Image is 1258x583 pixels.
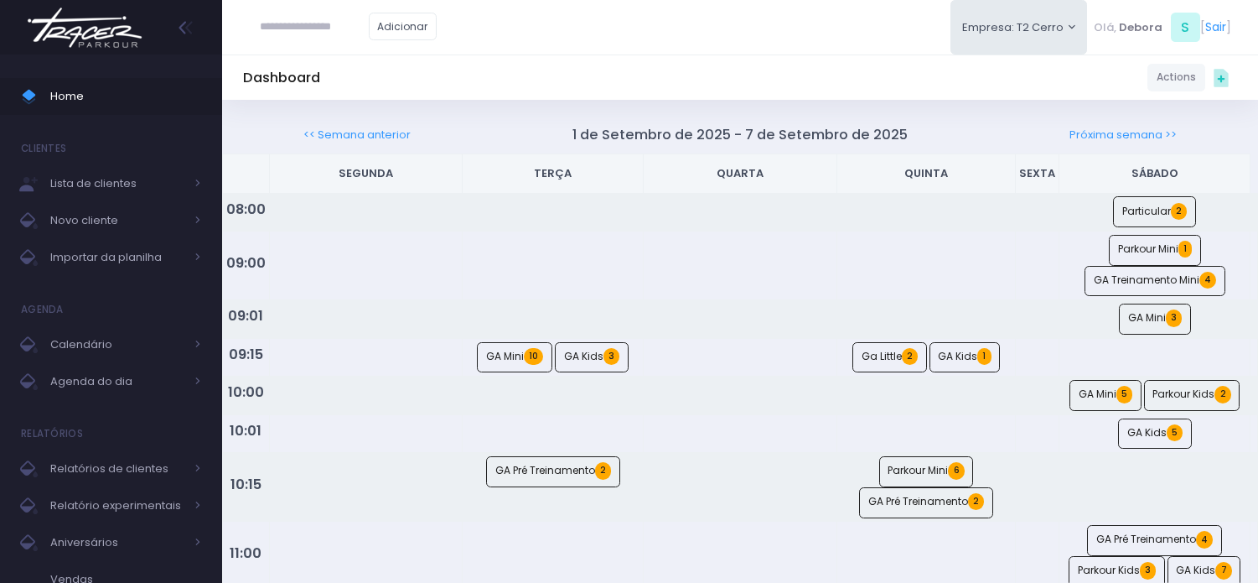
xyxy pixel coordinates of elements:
strong: 10:15 [230,475,261,494]
h5: 1 de Setembro de 2025 - 7 de Setembro de 2025 [572,127,908,143]
div: [ ] [1087,8,1237,46]
strong: 09:15 [229,345,263,364]
strong: 08:00 [226,200,266,219]
h4: Agenda [21,293,64,326]
h4: Relatórios [21,417,83,450]
span: 3 [1140,562,1156,579]
a: Actions [1147,64,1205,91]
span: Olá, [1094,19,1116,36]
a: GA Kids3 [555,342,629,373]
span: 2 [968,493,984,510]
strong: 09:00 [226,253,266,273]
strong: 10:01 [230,421,261,440]
a: Particular2 [1113,196,1196,227]
span: 4 [1196,531,1213,548]
span: Agenda do dia [50,371,184,393]
h5: Dashboard [243,70,320,86]
span: Novo cliente [50,210,184,232]
a: Ga Little2 [852,342,927,373]
th: Sexta [1016,154,1059,194]
span: 1 [1178,241,1192,258]
a: GA Pré Treinamento4 [1087,525,1222,556]
span: Importar da planilha [50,247,184,268]
th: Terça [463,154,644,194]
th: Segunda [269,154,463,194]
a: Próxima semana >> [1069,127,1177,143]
span: 7 [1215,562,1231,579]
strong: 10:00 [228,383,264,402]
span: 5 [1116,386,1132,403]
a: Sair [1205,18,1226,36]
th: Sábado [1059,154,1250,194]
span: 6 [948,462,964,479]
span: S [1171,13,1200,42]
h4: Clientes [21,132,66,165]
a: GA Kids5 [1118,419,1192,450]
span: 2 [1171,203,1187,220]
a: Adicionar [369,13,437,40]
a: << Semana anterior [303,127,411,143]
span: Aniversários [50,532,184,554]
strong: 09:01 [228,306,263,325]
span: Relatórios de clientes [50,458,184,480]
a: Parkour Mini1 [1109,235,1201,266]
a: GA Pré Treinamento2 [859,487,993,518]
a: GA Mini3 [1119,304,1191,335]
a: Parkour Kids2 [1144,380,1240,411]
a: GA Treinamento Mini4 [1085,266,1225,297]
span: Relatório experimentais [50,495,184,517]
span: Lista de clientes [50,173,184,195]
span: 3 [603,348,619,365]
a: GA Mini5 [1069,380,1142,411]
span: 5 [1167,424,1183,441]
span: Calendário [50,334,184,356]
span: Home [50,86,201,107]
strong: 11:00 [230,544,261,563]
span: 2 [595,462,611,479]
a: GA Mini10 [477,342,552,373]
span: 10 [524,348,543,365]
span: 2 [902,348,918,365]
span: 2 [1214,386,1230,403]
th: Quarta [644,154,837,194]
th: Quinta [836,154,1016,194]
span: 1 [977,348,991,365]
a: GA Pré Treinamento2 [486,456,620,487]
a: GA Kids1 [929,342,1001,373]
span: Debora [1119,19,1162,36]
a: Parkour Mini6 [879,456,974,487]
span: 3 [1166,310,1182,326]
span: 4 [1199,272,1216,289]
